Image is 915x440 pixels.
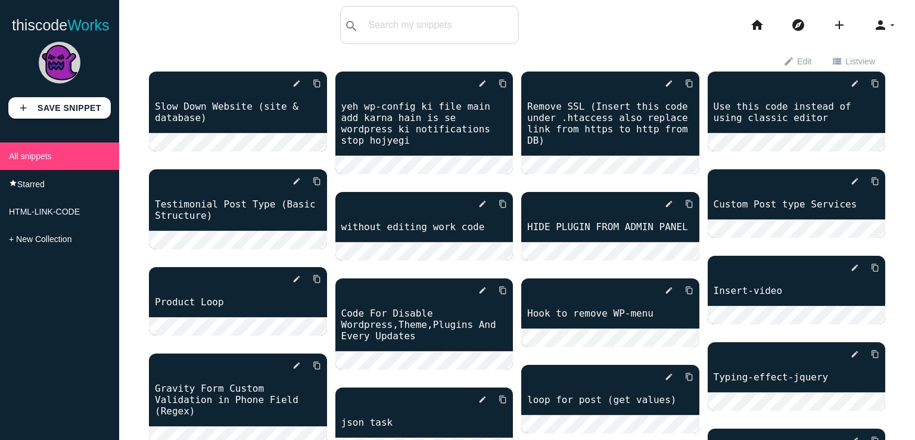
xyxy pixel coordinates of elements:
a: Custom Post type Services [708,197,886,211]
i: edit [851,171,859,192]
img: ghost-scary.png [39,42,80,83]
a: Remove SSL (Insert this code under .htaccess also replace link from https to http from DB) [521,100,699,147]
a: thiscodeWorks [12,6,110,44]
i: view_list [832,51,842,71]
i: content_copy [499,73,507,94]
a: Copy to Clipboard [303,355,321,376]
i: content_copy [685,193,693,215]
a: edit [655,73,673,94]
i: edit [292,268,301,290]
span: Works [67,17,109,33]
a: edit [283,268,301,290]
span: List [845,51,875,71]
i: content_copy [313,171,321,192]
a: edit [469,73,487,94]
a: Copy to Clipboard [303,171,321,192]
i: content_copy [685,366,693,388]
a: edit [655,366,673,388]
a: Product Loop [149,295,327,309]
a: json task [335,416,513,429]
span: Edit [797,51,811,71]
i: content_copy [685,280,693,301]
input: Search my snippets [362,13,518,38]
a: Copy to Clipboard [303,73,321,94]
a: addSave Snippet [8,97,111,119]
a: edit [841,171,859,192]
a: Copy to Clipboard [676,280,693,301]
a: Insert-video [708,284,886,298]
span: + New Collection [9,234,71,244]
a: edit [841,343,859,365]
i: edit [665,193,673,215]
a: Testimonial Post Type (Basic Structure) [149,197,327,222]
i: content_copy [313,268,321,290]
a: edit [469,193,487,215]
a: without editing work code [335,220,513,234]
i: person [873,6,888,44]
i: content_copy [871,257,879,278]
a: edit [841,257,859,278]
i: edit [292,73,301,94]
button: search [341,7,362,44]
a: edit [469,389,487,410]
b: Save Snippet [38,103,101,113]
i: edit [783,51,794,71]
i: content_copy [499,280,507,301]
i: arrow_drop_down [888,6,897,44]
a: Slow Down Website (site & database) [149,100,327,125]
a: Copy to Clipboard [676,73,693,94]
i: edit [665,280,673,301]
i: content_copy [871,343,879,365]
i: content_copy [871,171,879,192]
a: Copy to Clipboard [676,366,693,388]
a: Use this code instead of using classic editor [708,100,886,125]
span: view [858,57,875,66]
a: Copy to Clipboard [489,73,507,94]
i: edit [851,343,859,365]
a: loop for post (get values) [521,393,699,407]
i: star [9,179,17,187]
a: editEdit [773,50,821,72]
a: Code For Disable Wordpress,Theme,Plugins And Every Updates [335,306,513,343]
a: yeh wp-config ki file main add karna hain is se wordpress ki notifications stop hojyegi [335,100,513,147]
i: home [750,6,764,44]
i: edit [851,73,859,94]
i: edit [478,389,487,410]
i: content_copy [313,73,321,94]
i: edit [478,193,487,215]
a: Hook to remove WP-menu [521,306,699,320]
i: edit [478,73,487,94]
i: edit [851,257,859,278]
a: edit [655,193,673,215]
i: content_copy [685,73,693,94]
i: content_copy [499,193,507,215]
span: All snippets [9,151,52,161]
i: edit [665,73,673,94]
a: HIDE PLUGIN FROM ADMIN PANEL [521,220,699,234]
a: edit [283,171,301,192]
a: Copy to Clipboard [861,343,879,365]
a: Copy to Clipboard [861,171,879,192]
i: search [344,7,359,45]
a: Copy to Clipboard [489,193,507,215]
i: edit [665,366,673,388]
i: add [18,97,29,119]
a: Gravity Form Custom Validation in Phone Field (Regex) [149,382,327,418]
a: edit [469,280,487,301]
i: edit [292,355,301,376]
a: Copy to Clipboard [303,268,321,290]
a: Copy to Clipboard [676,193,693,215]
a: Copy to Clipboard [861,257,879,278]
i: content_copy [871,73,879,94]
a: edit [655,280,673,301]
a: Copy to Clipboard [861,73,879,94]
a: edit [283,355,301,376]
span: HTML-LINK-CODE [9,207,80,216]
a: edit [283,73,301,94]
i: content_copy [313,355,321,376]
i: content_copy [499,389,507,410]
a: Copy to Clipboard [489,280,507,301]
a: Typing-effect-jquery [708,370,886,384]
i: edit [478,280,487,301]
a: edit [841,73,859,94]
